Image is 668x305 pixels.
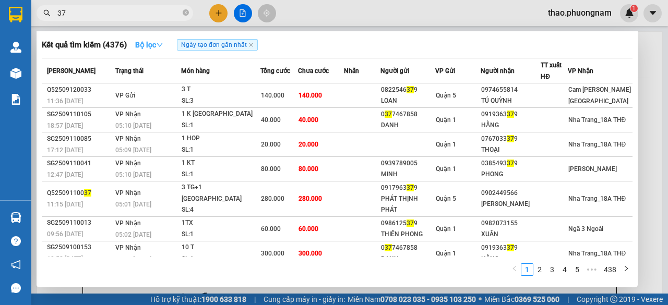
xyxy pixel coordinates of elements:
[47,147,83,154] span: 17:12 [DATE]
[620,263,633,276] li: Next Page
[481,229,540,240] div: XUÂN
[385,244,392,251] span: 37
[407,219,414,227] span: 37
[558,263,571,276] li: 4
[436,225,456,233] span: Quận 1
[261,116,281,124] span: 40.000
[381,95,435,106] div: LOAN
[43,9,51,17] span: search
[115,231,151,238] span: 05:02 [DATE]
[115,201,151,208] span: 05:01 [DATE]
[47,242,112,253] div: SG2509100153
[182,217,260,229] div: 1TX
[571,264,583,275] a: 5
[600,263,620,276] li: 438
[10,42,21,53] img: warehouse-icon
[115,189,141,197] span: VP Nhận
[407,86,414,93] span: 37
[481,84,540,95] div: 0974655814
[181,67,210,75] span: Món hàng
[47,133,112,144] div: SG2509110085
[541,62,562,80] span: TT xuất HĐ
[47,97,83,105] span: 11:36 [DATE]
[11,260,21,270] span: notification
[299,225,318,233] span: 60.000
[381,218,435,229] div: 0986125 9
[481,158,540,169] div: 0385493 9
[511,265,518,272] span: left
[182,84,260,95] div: 3 T
[47,217,112,228] div: SG2509110013
[299,141,318,148] span: 20.000
[381,169,435,180] div: MINH
[381,84,435,95] div: 0822546 9
[47,171,83,178] span: 12:47 [DATE]
[620,263,633,276] button: right
[47,230,83,238] span: 09:56 [DATE]
[182,108,260,120] div: 1 K [GEOGRAPHIC_DATA]
[11,236,21,246] span: question-circle
[182,120,260,131] div: SL: 1
[47,158,112,169] div: SG2509110041
[115,255,151,263] span: 05:10 [DATE]
[299,195,322,202] span: 280.000
[568,67,593,75] span: VP Nhận
[115,122,151,129] span: 05:10 [DATE]
[559,264,570,275] a: 4
[182,169,260,180] div: SL: 1
[298,67,329,75] span: Chưa cước
[481,218,540,229] div: 0982073155
[9,7,22,22] img: logo-vxr
[436,116,456,124] span: Quận 1
[182,133,260,144] div: 1 HOP
[84,189,91,197] span: 37
[385,111,392,118] span: 37
[507,111,514,118] span: 37
[177,39,258,51] span: Ngày tạo đơn gần nhất
[261,195,284,202] span: 280.000
[481,120,540,131] div: HẰNG
[42,40,127,51] h3: Kết quả tìm kiếm ( 4376 )
[481,67,515,75] span: Người nhận
[127,36,172,53] button: Bộ lọcdown
[381,193,435,215] div: PHÁT THỊNH PHÁT
[381,242,435,253] div: 0 7467858
[436,165,456,173] span: Quận 1
[182,204,260,216] div: SL: 4
[115,67,144,75] span: Trạng thái
[380,67,409,75] span: Người gửi
[299,165,318,173] span: 80.000
[436,195,456,202] span: Quận 5
[381,182,435,193] div: 0917963 9
[10,68,21,79] img: warehouse-icon
[182,95,260,107] div: SL: 3
[47,109,112,120] div: SG2509110105
[248,42,254,47] span: close
[568,225,603,233] span: Ngã 3 Ngoài
[115,171,151,178] span: 05:10 [DATE]
[481,133,540,144] div: 0767033 9
[115,135,141,142] span: VP Nhận
[10,94,21,105] img: solution-icon
[183,9,189,16] span: close-circle
[568,116,626,124] span: Nha Trang_18A THĐ
[182,253,260,265] div: SL: 1
[436,141,456,148] span: Quận 1
[261,165,281,173] span: 80.000
[508,263,521,276] li: Previous Page
[623,265,629,272] span: right
[182,242,260,253] div: 10 T
[47,67,96,75] span: [PERSON_NAME]
[260,67,290,75] span: Tổng cước
[261,141,281,148] span: 20.000
[436,92,456,99] span: Quận 5
[261,225,281,233] span: 60.000
[115,92,135,99] span: VP Gửi
[182,182,260,204] div: 3 TG+1 [GEOGRAPHIC_DATA]
[481,169,540,180] div: PHONG
[381,109,435,120] div: 0 7467858
[381,229,435,240] div: THIÊN PHONG
[47,84,112,95] div: Q52509120033
[47,188,112,199] div: Q525091100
